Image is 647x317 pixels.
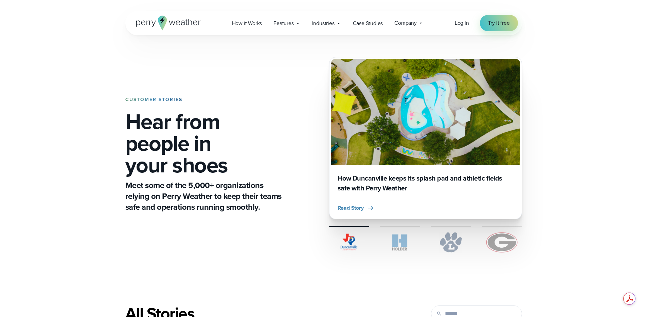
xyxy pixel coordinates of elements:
span: Company [394,19,417,27]
div: 1 of 4 [329,57,522,219]
a: How it Works [226,16,268,30]
span: Read Story [338,204,364,212]
a: Case Studies [347,16,389,30]
img: City of Duncanville Logo [329,232,369,253]
a: Duncanville Splash Pad How Duncanville keeps its splash pad and athletic fields safe with Perry W... [329,57,522,219]
h3: How Duncanville keeps its splash pad and athletic fields safe with Perry Weather [338,173,514,193]
span: Industries [312,19,335,27]
a: Log in [455,19,469,27]
button: Read Story [338,204,375,212]
span: How it Works [232,19,262,27]
strong: CUSTOMER STORIES [125,96,182,103]
span: Features [273,19,293,27]
a: Try it free [480,15,518,31]
h1: Hear from people in your shoes [125,111,284,176]
span: Case Studies [353,19,383,27]
img: Duncanville Splash Pad [331,59,520,165]
div: slideshow [329,57,522,219]
span: Try it free [488,19,510,27]
img: Holder.svg [380,232,420,253]
p: Meet some of the 5,000+ organizations relying on Perry Weather to keep their teams safe and opera... [125,180,284,212]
